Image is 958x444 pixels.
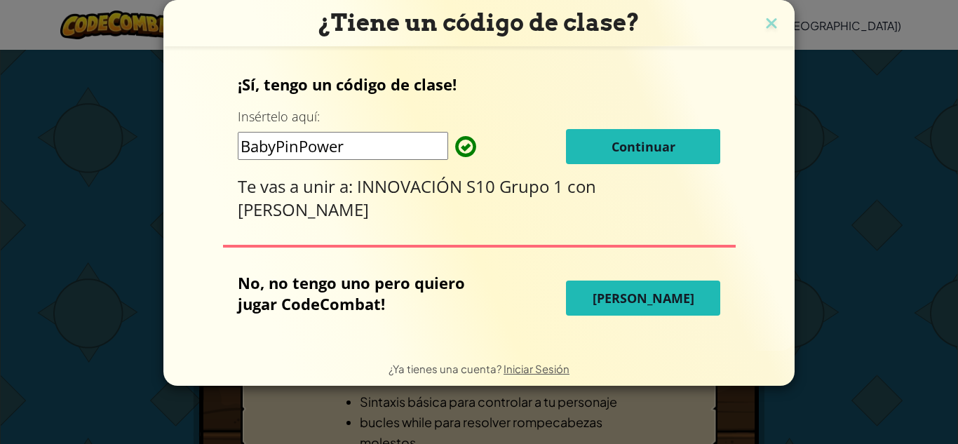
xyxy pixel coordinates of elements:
[504,362,569,375] a: Iniciar Sesión
[762,14,781,35] img: close icon
[238,175,357,198] span: Te vas a unir a:
[593,290,694,307] span: [PERSON_NAME]
[566,129,720,164] button: Continuar
[238,198,369,221] span: [PERSON_NAME]
[566,281,720,316] button: [PERSON_NAME]
[238,74,720,95] p: ¡Sí, tengo un código de clase!
[357,175,567,198] span: INNOVACIÓN S10 Grupo 1
[238,272,496,314] p: No, no tengo uno pero quiero jugar CodeCombat!
[318,8,640,36] span: ¿Tiene un código de clase?
[567,175,596,198] span: con
[389,362,504,375] span: ¿Ya tienes una cuenta?
[238,108,320,126] label: Insértelo aquí:
[612,138,675,155] span: Continuar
